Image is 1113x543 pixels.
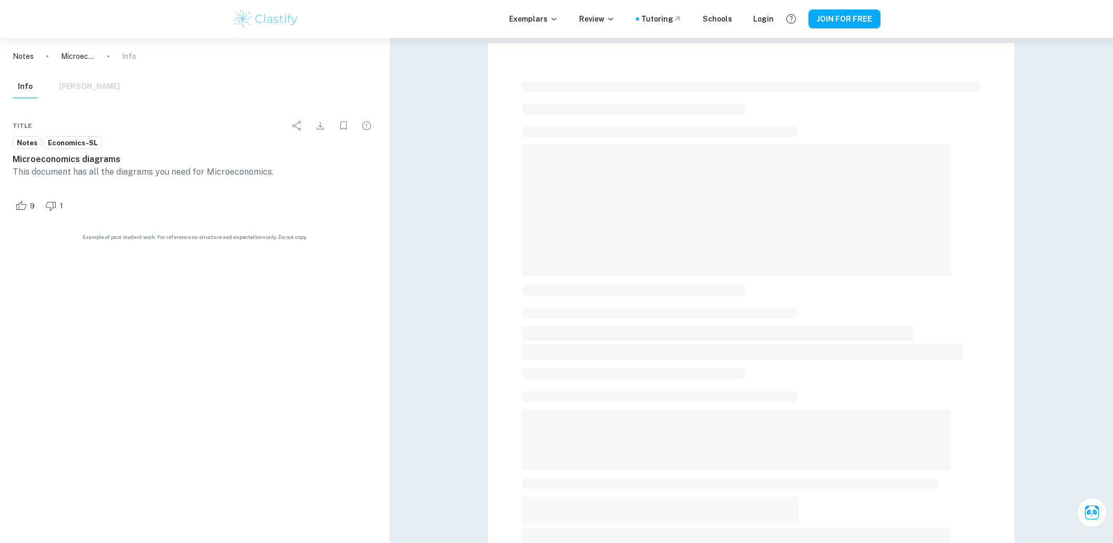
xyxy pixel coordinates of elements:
[122,51,136,62] p: Info
[753,13,774,25] a: Login
[333,115,354,136] div: Bookmark
[61,51,95,62] p: Microeconomics diagrams
[808,9,881,28] button: JOIN FOR FREE
[43,197,69,214] div: Dislike
[13,166,377,178] p: This document has all the diagrams you need for Microeconomics.
[24,201,41,212] span: 9
[13,153,377,166] h6: Microeconomics diagrams
[703,13,732,25] a: Schools
[356,115,377,136] div: Report issue
[44,138,102,148] span: Economics-SL
[310,115,331,136] div: Download
[13,233,377,241] span: Example of past student work. For reference on structure and expectations only. Do not copy.
[13,121,32,130] span: Title
[287,115,308,136] div: Share
[641,13,682,25] a: Tutoring
[13,138,41,148] span: Notes
[13,51,34,62] a: Notes
[509,13,558,25] p: Exemplars
[579,13,615,25] p: Review
[1077,498,1107,527] button: Ask Clai
[44,136,102,149] a: Economics-SL
[13,136,42,149] a: Notes
[13,75,38,98] button: Info
[54,201,69,212] span: 1
[232,8,299,29] img: Clastify logo
[782,10,800,28] button: Help and Feedback
[13,197,41,214] div: Like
